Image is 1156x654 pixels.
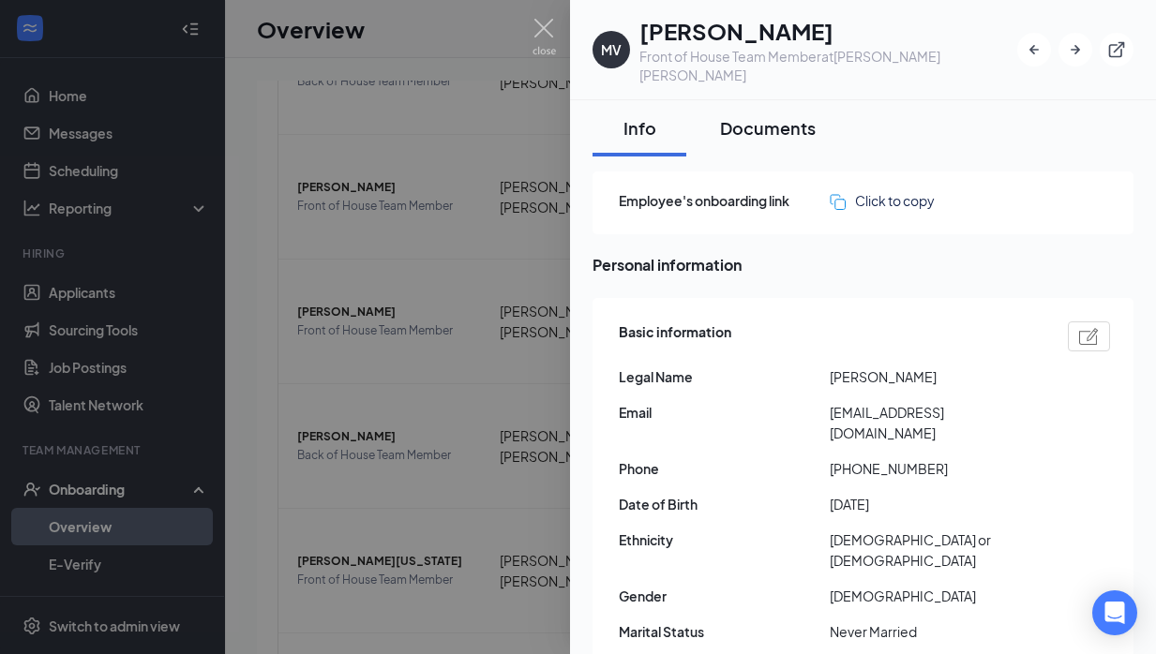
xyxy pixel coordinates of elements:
[619,494,830,514] span: Date of Birth
[830,586,1041,606] span: [DEMOGRAPHIC_DATA]
[601,40,622,59] div: MV
[619,458,830,479] span: Phone
[830,458,1041,479] span: [PHONE_NUMBER]
[1092,590,1137,635] div: Open Intercom Messenger
[1100,33,1133,67] button: ExternalLink
[619,529,830,550] span: Ethnicity
[619,586,830,606] span: Gender
[619,321,731,351] span: Basic information
[593,253,1133,276] span: Personal information
[720,116,816,140] div: Documents
[830,402,1041,443] span: [EMAIL_ADDRESS][DOMAIN_NAME]
[1025,40,1043,59] svg: ArrowLeftNew
[830,366,1041,387] span: [PERSON_NAME]
[830,194,846,210] img: click-to-copy.71757273a98fde459dfc.svg
[1058,33,1092,67] button: ArrowRight
[619,366,830,387] span: Legal Name
[1107,40,1126,59] svg: ExternalLink
[619,402,830,423] span: Email
[830,621,1041,642] span: Never Married
[639,47,1017,84] div: Front of House Team Member at [PERSON_NAME] [PERSON_NAME]
[639,15,1017,47] h1: [PERSON_NAME]
[830,190,935,211] button: Click to copy
[611,116,668,140] div: Info
[619,190,830,211] span: Employee's onboarding link
[619,621,830,642] span: Marital Status
[1066,40,1085,59] svg: ArrowRight
[830,529,1041,571] span: [DEMOGRAPHIC_DATA] or [DEMOGRAPHIC_DATA]
[1017,33,1051,67] button: ArrowLeftNew
[830,494,1041,514] span: [DATE]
